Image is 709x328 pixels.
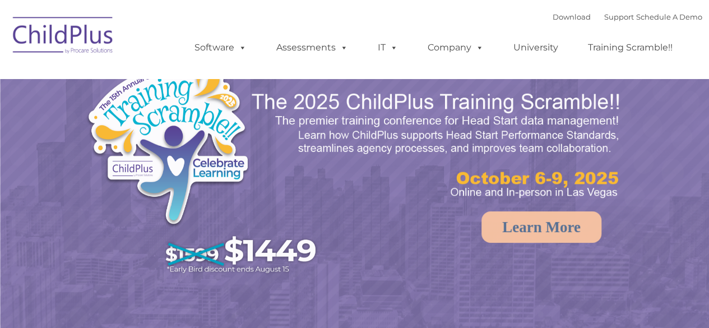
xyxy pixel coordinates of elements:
[553,12,702,21] font: |
[604,12,634,21] a: Support
[367,36,409,59] a: IT
[577,36,684,59] a: Training Scramble!!
[265,36,359,59] a: Assessments
[502,36,569,59] a: University
[553,12,591,21] a: Download
[416,36,495,59] a: Company
[183,36,258,59] a: Software
[481,211,601,243] a: Learn More
[7,9,119,65] img: ChildPlus by Procare Solutions
[636,12,702,21] a: Schedule A Demo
